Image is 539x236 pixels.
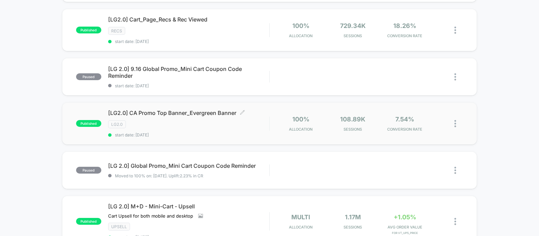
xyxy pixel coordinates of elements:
[394,213,416,221] span: +1.05%
[395,116,414,123] span: 7.54%
[454,27,456,34] img: close
[108,120,126,128] span: LG2.0
[340,116,365,123] span: 108.89k
[393,22,416,29] span: 18.26%
[108,109,269,116] span: [LG2.0] CA Promo Top Banner_Evergreen Banner
[454,120,456,127] img: close
[76,167,101,174] span: paused
[381,33,429,38] span: CONVERSION RATE
[108,213,193,219] span: Cart Upsell for both mobile and desktop
[108,223,130,231] span: Upsell
[76,73,101,80] span: paused
[108,65,269,79] span: [LG 2.0] 9.16 Global Promo_Mini Cart Coupon Code Reminder
[108,83,269,88] span: start date: [DATE]
[381,231,429,235] span: for VT_UpS_Price
[108,162,269,169] span: [LG 2.0] Global Promo_Mini Cart Coupon Code Reminder
[115,173,203,178] span: Moved to 100% on: [DATE] . Uplift: 2.23% in CR
[454,73,456,80] img: close
[108,39,269,44] span: start date: [DATE]
[454,218,456,225] img: close
[76,27,101,33] span: published
[381,127,429,132] span: CONVERSION RATE
[108,203,269,210] span: [LG 2.0] M+D - Mini-Cart - Upsell
[329,127,377,132] span: Sessions
[76,120,101,127] span: published
[289,33,312,38] span: Allocation
[291,213,310,221] span: multi
[108,16,269,23] span: [LG2.0] Cart_Page_Recs & Rec Viewed
[340,22,366,29] span: 729.34k
[345,213,361,221] span: 1.17M
[108,132,269,137] span: start date: [DATE]
[454,167,456,174] img: close
[292,116,309,123] span: 100%
[289,225,312,230] span: Allocation
[292,22,309,29] span: 100%
[108,27,125,35] span: recs
[329,33,377,38] span: Sessions
[76,218,101,225] span: published
[289,127,312,132] span: Allocation
[329,225,377,230] span: Sessions
[381,225,429,230] span: AVG ORDER VALUE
